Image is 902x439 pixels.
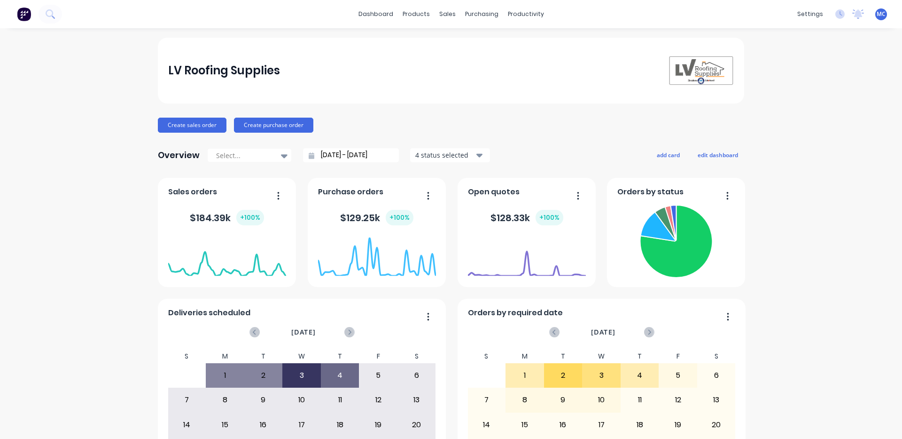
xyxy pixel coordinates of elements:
span: MC [877,10,886,18]
div: 8 [506,388,544,412]
div: F [359,350,397,363]
div: 1 [206,364,244,387]
div: 18 [321,413,359,437]
div: T [244,350,283,363]
span: Purchase orders [318,186,383,198]
div: S [168,350,206,363]
div: 10 [583,388,620,412]
div: S [397,350,436,363]
img: Factory [17,7,31,21]
div: $ 184.39k [190,210,264,225]
div: settings [793,7,828,21]
span: [DATE] [291,327,316,337]
div: 3 [283,364,320,387]
div: T [544,350,583,363]
a: dashboard [354,7,398,21]
div: 15 [206,413,244,437]
span: Orders by status [617,186,684,198]
div: 13 [698,388,735,412]
div: 8 [206,388,244,412]
div: + 100 % [236,210,264,225]
div: W [282,350,321,363]
div: 5 [359,364,397,387]
div: 6 [698,364,735,387]
div: W [582,350,621,363]
div: 13 [398,388,435,412]
span: Sales orders [168,186,217,198]
div: 4 [321,364,359,387]
button: 4 status selected [410,148,490,162]
div: F [659,350,697,363]
div: 19 [359,413,397,437]
button: edit dashboard [692,149,744,161]
div: 1 [506,364,544,387]
div: 9 [544,388,582,412]
div: sales [435,7,460,21]
div: 14 [168,413,206,437]
div: 17 [583,413,620,437]
button: add card [651,149,686,161]
div: 4 status selected [415,150,474,160]
div: purchasing [460,7,503,21]
div: 2 [544,364,582,387]
div: 15 [506,413,544,437]
div: 14 [468,413,505,437]
div: 6 [398,364,435,387]
div: 19 [659,413,697,437]
div: 11 [321,388,359,412]
div: 12 [359,388,397,412]
div: 18 [621,413,659,437]
div: LV Roofing Supplies [168,61,280,80]
span: Orders by required date [468,307,563,319]
div: 7 [168,388,206,412]
div: 3 [583,364,620,387]
div: 20 [698,413,735,437]
div: M [206,350,244,363]
div: $ 129.25k [340,210,413,225]
div: + 100 % [536,210,563,225]
div: 16 [544,413,582,437]
div: S [467,350,506,363]
div: 4 [621,364,659,387]
div: 2 [245,364,282,387]
div: productivity [503,7,549,21]
div: 11 [621,388,659,412]
div: + 100 % [386,210,413,225]
div: 16 [245,413,282,437]
div: T [621,350,659,363]
div: S [697,350,736,363]
button: Create sales order [158,118,226,133]
button: Create purchase order [234,118,313,133]
div: products [398,7,435,21]
div: 7 [468,388,505,412]
div: 17 [283,413,320,437]
div: 5 [659,364,697,387]
img: LV Roofing Supplies [668,56,734,86]
div: 10 [283,388,320,412]
span: Open quotes [468,186,520,198]
span: [DATE] [591,327,615,337]
div: Overview [158,146,200,165]
div: M [505,350,544,363]
div: 12 [659,388,697,412]
div: 20 [398,413,435,437]
div: 9 [245,388,282,412]
div: $ 128.33k [490,210,563,225]
div: T [321,350,359,363]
